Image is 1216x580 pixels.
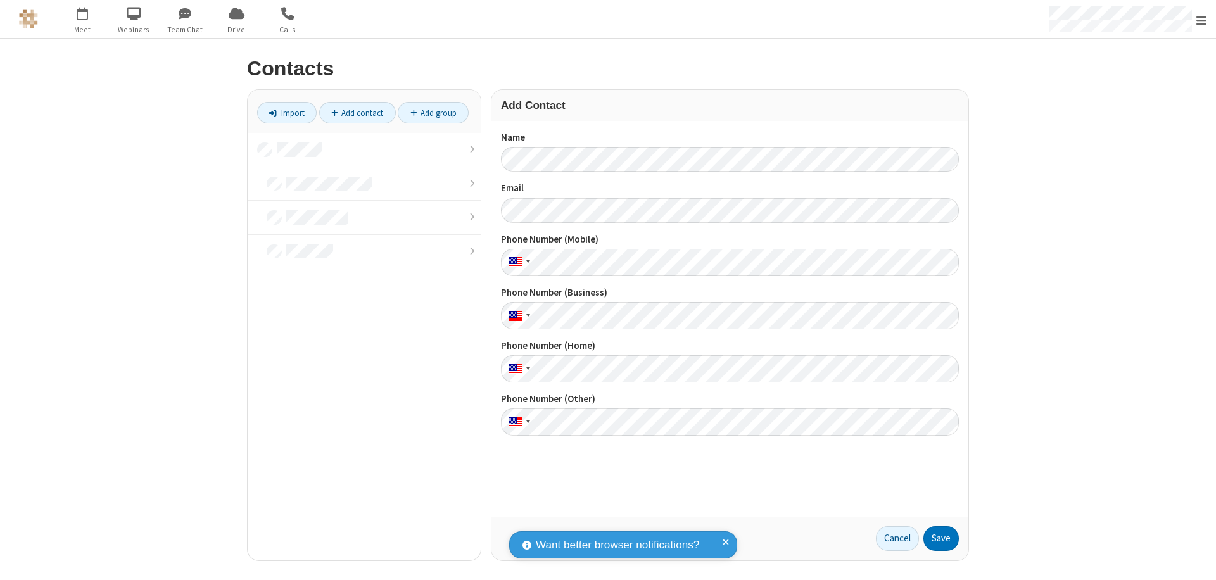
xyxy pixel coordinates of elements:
span: Want better browser notifications? [536,537,699,553]
a: Import [257,102,317,123]
div: United States: + 1 [501,408,534,436]
label: Email [501,181,959,196]
iframe: Chat [1184,547,1206,571]
h2: Contacts [247,58,969,80]
span: Team Chat [161,24,209,35]
span: Calls [264,24,312,35]
label: Phone Number (Other) [501,392,959,407]
label: Phone Number (Business) [501,286,959,300]
span: Webinars [110,24,158,35]
span: Drive [213,24,260,35]
div: United States: + 1 [501,355,534,382]
label: Phone Number (Mobile) [501,232,959,247]
span: Meet [59,24,106,35]
button: Save [923,526,959,552]
label: Phone Number (Home) [501,339,959,353]
a: Cancel [876,526,919,552]
div: United States: + 1 [501,302,534,329]
h3: Add Contact [501,99,959,111]
label: Name [501,130,959,145]
a: Add contact [319,102,396,123]
div: United States: + 1 [501,249,534,276]
a: Add group [398,102,469,123]
img: QA Selenium DO NOT DELETE OR CHANGE [19,9,38,28]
